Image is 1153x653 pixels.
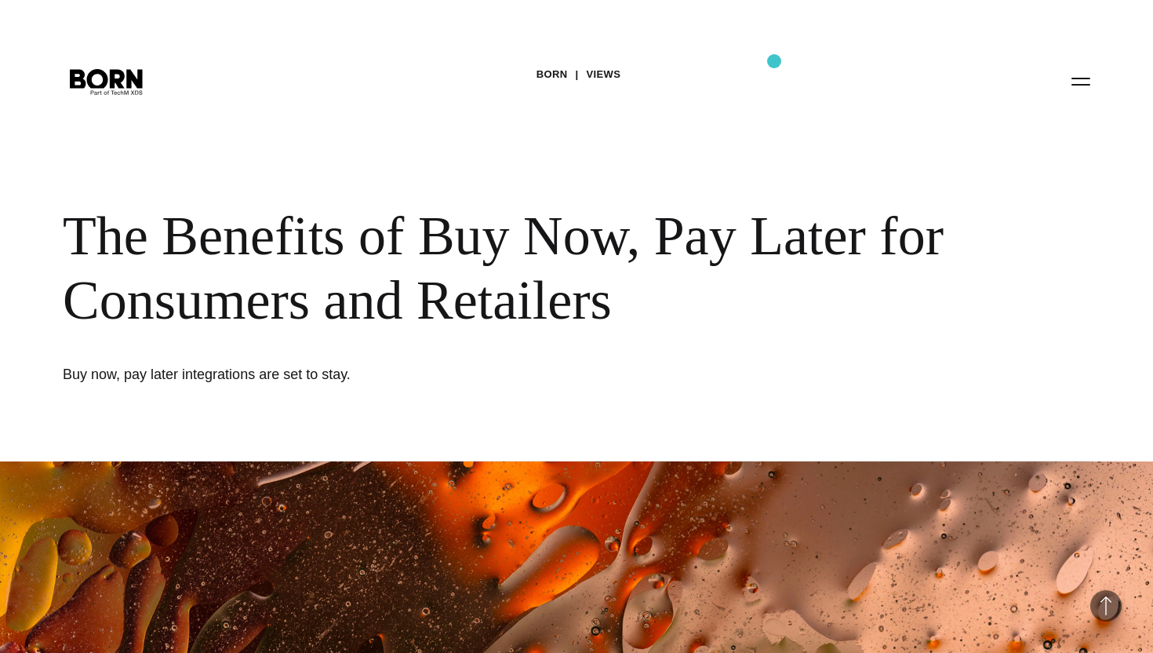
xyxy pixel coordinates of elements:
[586,63,620,86] a: Views
[63,363,533,385] h1: Buy now, pay later integrations are set to stay.
[1062,64,1100,97] button: Open
[536,63,568,86] a: BORN
[63,204,957,332] div: The Benefits of Buy Now, Pay Later for Consumers and Retailers
[1090,590,1122,622] button: Back to Top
